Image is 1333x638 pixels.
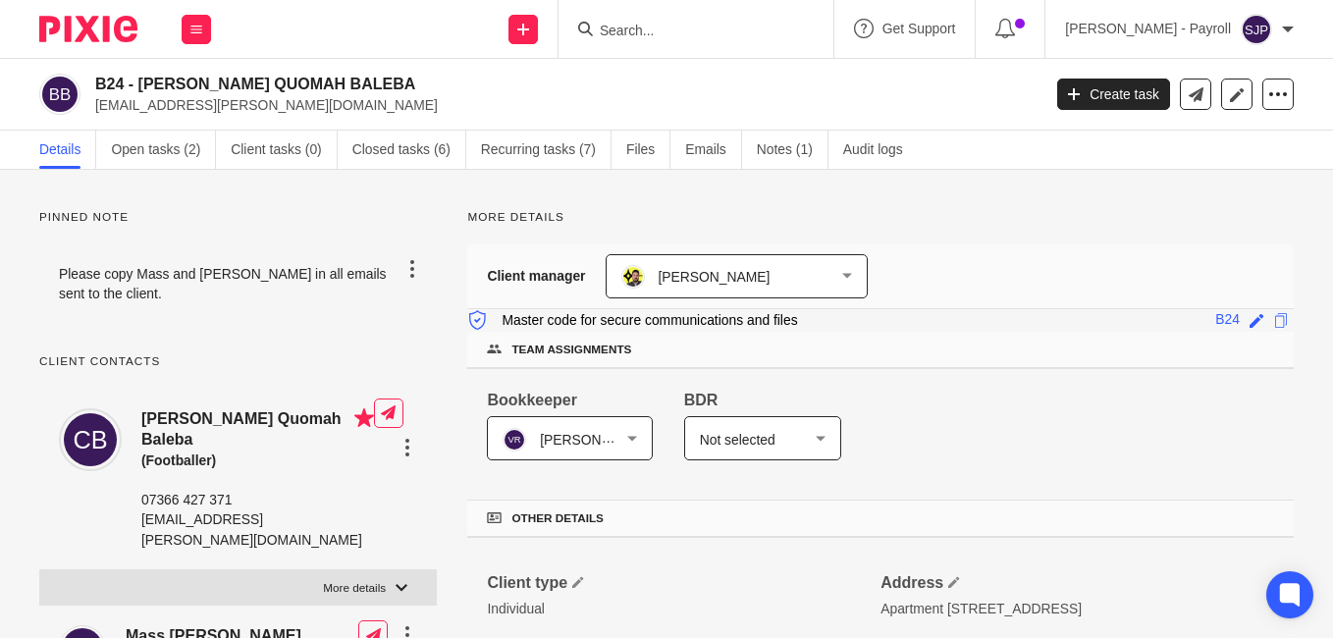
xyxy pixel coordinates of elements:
a: Files [624,131,668,169]
p: [EMAIL_ADDRESS][PERSON_NAME][DOMAIN_NAME] [142,512,372,553]
h4: Address [880,593,1273,613]
span: Bookkeeper [488,412,578,428]
img: svg%3E [504,448,527,471]
a: Closed tasks (6) [351,131,464,169]
a: Notes (1) [753,131,825,169]
a: Open tasks (2) [112,131,216,169]
span: [PERSON_NAME] [540,452,648,466]
span: Team assignments [512,362,629,378]
a: Client tasks (0) [231,131,337,169]
h2: B24 - [PERSON_NAME] QUOMAH BALEBA [95,74,840,94]
p: Master code for secure communications and files [483,321,822,341]
span: [PERSON_NAME] [659,270,767,284]
i: Primary [352,411,372,431]
a: Create task [1056,79,1170,110]
img: Netra-New-Starbridge-Yellow.jpg [622,265,646,289]
p: More details [319,583,385,599]
p: [EMAIL_ADDRESS][PERSON_NAME][DOMAIN_NAME] [95,95,1027,115]
a: Details [39,131,97,169]
p: 07366 427 371 [142,493,372,512]
p: [PERSON_NAME] - Payroll [1071,19,1231,38]
h3: Client manager [488,267,587,287]
input: Search [603,24,779,41]
img: svg%3E [39,74,80,115]
span: Get Support [886,22,962,35]
h4: Client type [488,593,880,613]
h4: [PERSON_NAME] Quomah Baleba [142,411,372,453]
a: Audit logs [839,131,915,169]
h5: (Footballer) [142,453,372,473]
img: svg%3E [60,411,123,474]
div: B24 [1200,320,1224,343]
img: Pixie [39,16,137,42]
p: Client contacts [39,355,437,371]
span: BDR [684,412,716,428]
a: Emails [683,131,738,169]
p: Pinned note [39,209,437,225]
p: More details [467,209,1294,225]
span: Not selected [700,452,779,466]
img: svg%3E [1241,14,1272,45]
span: Other details [512,531,602,547]
a: Recurring tasks (7) [479,131,610,169]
